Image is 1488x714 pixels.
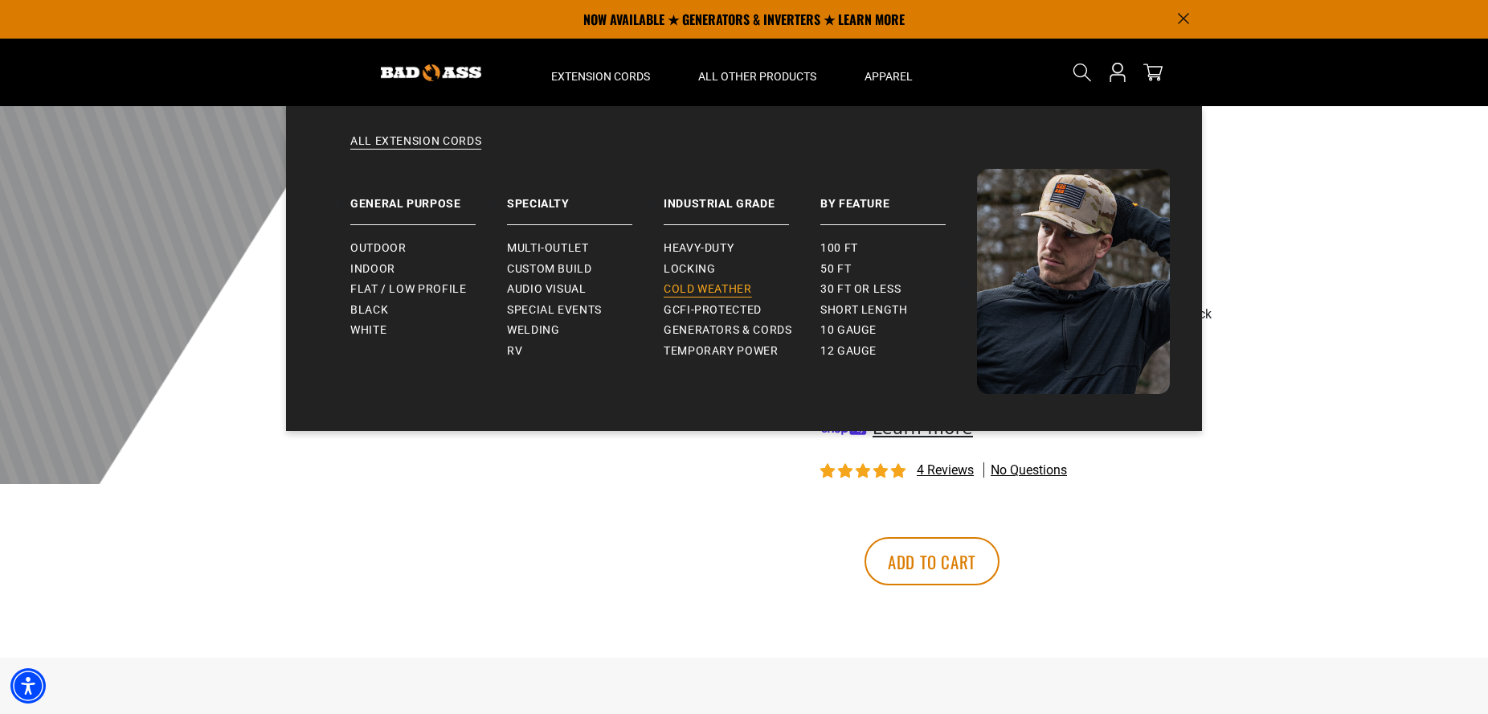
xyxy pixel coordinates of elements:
[350,259,507,280] a: Indoor
[820,300,977,321] a: Short Length
[350,169,507,225] a: General Purpose
[820,259,977,280] a: 50 ft
[820,241,858,256] span: 100 ft
[917,462,974,478] span: 4 reviews
[1069,59,1095,85] summary: Search
[507,300,664,321] a: Special Events
[350,241,406,256] span: Outdoor
[865,537,999,585] button: Add to cart
[664,344,779,359] span: Temporary Power
[674,39,840,106] summary: All Other Products
[865,69,913,84] span: Apparel
[820,323,877,338] span: 10 gauge
[664,282,752,297] span: Cold Weather
[381,64,481,81] img: Bad Ass Extension Cords
[664,341,820,362] a: Temporary Power
[820,282,901,297] span: 30 ft or less
[507,323,559,338] span: Welding
[664,169,820,225] a: Industrial Grade
[507,341,664,362] a: RV
[507,279,664,300] a: Audio Visual
[507,259,664,280] a: Custom Build
[350,262,395,277] span: Indoor
[664,320,820,341] a: Generators & Cords
[507,241,589,256] span: Multi-Outlet
[977,169,1170,394] img: Bad Ass Extension Cords
[318,133,1170,169] a: All Extension Cords
[350,303,388,318] span: Black
[507,320,664,341] a: Welding
[698,69,816,84] span: All Other Products
[664,241,734,256] span: Heavy-Duty
[350,323,386,338] span: White
[527,39,674,106] summary: Extension Cords
[350,320,507,341] a: White
[664,262,715,277] span: Locking
[664,259,820,280] a: Locking
[507,303,602,318] span: Special Events
[507,344,522,359] span: RV
[820,279,977,300] a: 30 ft or less
[820,344,877,359] span: 12 gauge
[820,464,909,479] span: 5.00 stars
[664,323,792,338] span: Generators & Cords
[350,300,507,321] a: Black
[664,279,820,300] a: Cold Weather
[664,238,820,259] a: Heavy-Duty
[507,169,664,225] a: Specialty
[664,300,820,321] a: GCFI-Protected
[991,462,1067,479] span: No questions
[350,279,507,300] a: Flat / Low Profile
[507,238,664,259] a: Multi-Outlet
[820,262,851,277] span: 50 ft
[820,341,977,362] a: 12 gauge
[664,303,762,318] span: GCFI-Protected
[350,282,467,297] span: Flat / Low Profile
[10,668,46,704] div: Accessibility Menu
[507,262,592,277] span: Custom Build
[551,69,650,84] span: Extension Cords
[820,238,977,259] a: 100 ft
[820,169,977,225] a: By Feature
[1105,39,1130,106] a: Open this option
[1140,63,1166,82] a: cart
[507,282,587,297] span: Audio Visual
[350,238,507,259] a: Outdoor
[840,39,937,106] summary: Apparel
[820,303,908,318] span: Short Length
[820,320,977,341] a: 10 gauge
